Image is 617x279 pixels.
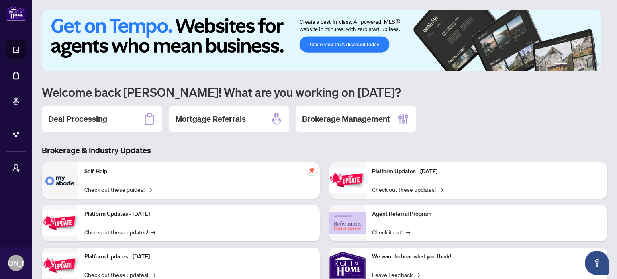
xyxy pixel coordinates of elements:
p: We want to hear what you think! [372,252,601,261]
span: → [151,228,155,236]
a: Check out these updates!→ [84,270,155,279]
span: → [439,185,443,194]
h2: Brokerage Management [302,113,390,125]
button: 2 [570,63,574,66]
h1: Welcome back [PERSON_NAME]! What are you working on [DATE]? [42,84,607,100]
img: logo [6,6,26,21]
a: Check out these updates!→ [372,185,443,194]
a: Check it out!→ [372,228,410,236]
h2: Mortgage Referrals [175,113,246,125]
span: → [406,228,410,236]
button: 3 [577,63,580,66]
img: Platform Updates - July 21, 2025 [42,253,78,278]
p: Platform Updates - [DATE] [372,167,601,176]
p: Platform Updates - [DATE] [84,252,313,261]
button: 5 [590,63,593,66]
img: Agent Referral Program [329,212,366,234]
span: → [148,185,152,194]
button: Open asap [585,251,609,275]
img: Platform Updates - June 23, 2025 [329,168,366,193]
button: 6 [596,63,599,66]
span: → [151,270,155,279]
a: Leave Feedback→ [372,270,420,279]
button: 4 [583,63,586,66]
a: Check out these updates!→ [84,228,155,236]
span: → [416,270,420,279]
h2: Deal Processing [48,113,107,125]
button: 1 [554,63,567,66]
a: Check out these guides!→ [84,185,152,194]
img: Self-Help [42,162,78,199]
p: Platform Updates - [DATE] [84,210,313,219]
span: user-switch [12,164,20,172]
span: pushpin [307,166,317,175]
h3: Brokerage & Industry Updates [42,145,607,156]
img: Platform Updates - September 16, 2025 [42,210,78,236]
p: Self-Help [84,167,313,176]
p: Agent Referral Program [372,210,601,219]
img: Slide 0 [42,10,601,71]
